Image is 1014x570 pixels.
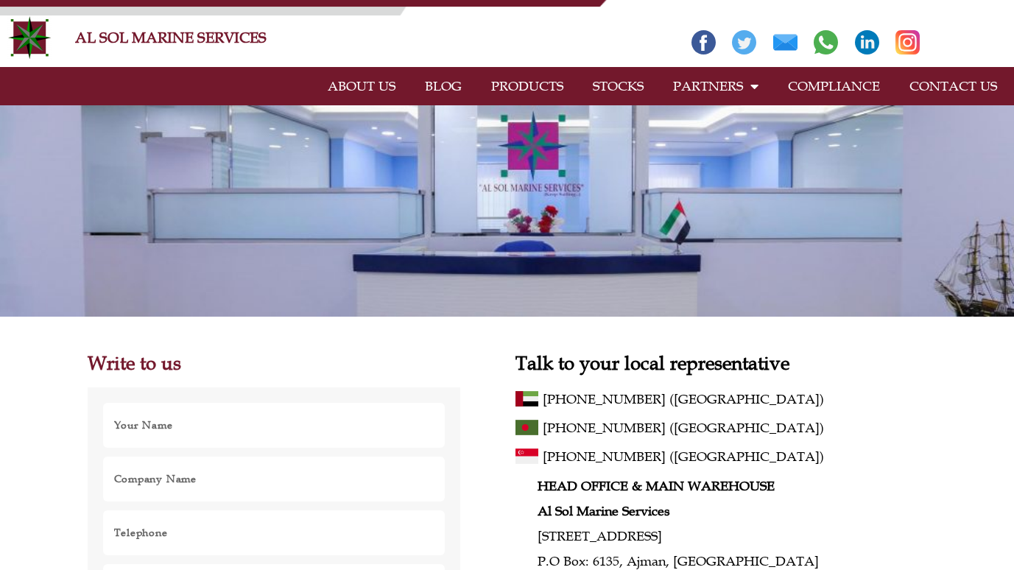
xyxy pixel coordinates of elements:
span: [PHONE_NUMBER] ([GEOGRAPHIC_DATA]) [543,445,824,468]
a: BLOG [410,69,476,103]
img: Alsolmarine-logo [7,15,52,60]
strong: Al Sol Marine Services [538,503,670,519]
strong: HEAD OFFICE & MAIN WAREHOUSE [538,478,775,494]
a: PARTNERS [658,69,773,103]
span: [PHONE_NUMBER] ([GEOGRAPHIC_DATA]) [543,416,824,440]
a: AL SOL MARINE SERVICES [75,29,267,46]
a: [PHONE_NUMBER] ([GEOGRAPHIC_DATA]) [543,416,926,440]
a: CONTACT US [895,69,1012,103]
span: [PHONE_NUMBER] ([GEOGRAPHIC_DATA]) [543,387,824,411]
a: COMPLIANCE [773,69,895,103]
input: Only numbers and phone characters (#, -, *, etc) are accepted. [102,510,446,556]
a: ABOUT US [313,69,410,103]
a: [PHONE_NUMBER] ([GEOGRAPHIC_DATA]) [543,387,926,411]
a: STOCKS [578,69,658,103]
h2: Write to us [88,353,461,373]
input: Company Name [102,456,446,502]
a: PRODUCTS [476,69,578,103]
a: [PHONE_NUMBER] ([GEOGRAPHIC_DATA]) [543,445,926,468]
h2: Talk to your local representative [515,353,926,373]
input: Your Name [102,402,446,448]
